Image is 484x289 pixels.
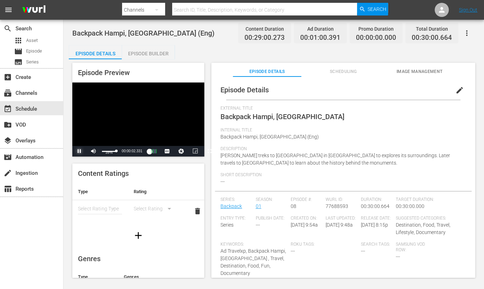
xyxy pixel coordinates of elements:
[291,203,296,209] span: 08
[4,136,12,145] span: Overlays
[220,146,462,152] span: Description
[396,242,427,253] span: Samsung VOD Row:
[122,45,175,62] div: Episode Builder
[396,203,424,209] span: 00:30:00.000
[326,222,353,228] span: [DATE] 9:48a
[4,89,12,97] span: Channels
[220,153,450,166] span: [PERSON_NAME] treks to [GEOGRAPHIC_DATA] in [GEOGRAPHIC_DATA] to explores its surroundings. Later...
[233,68,301,75] span: Episode Details
[291,242,357,247] span: Roku Tags:
[291,216,322,221] span: Created On:
[4,105,12,113] span: Schedule
[244,24,285,34] div: Content Duration
[188,146,202,156] button: Picture-in-Picture
[69,45,122,59] button: Episode Details
[220,112,344,121] span: Backpack Hampi, [GEOGRAPHIC_DATA]
[291,197,322,203] span: Episode #:
[14,36,23,45] span: Asset
[220,216,252,221] span: Entry Type:
[356,34,396,42] span: 00:00:00.000
[412,34,452,42] span: 00:30:00.664
[26,59,39,66] span: Series
[69,45,122,62] div: Episode Details
[396,222,450,235] span: Destination, Food, Travel, Lifestyle, Documentary
[26,48,42,55] span: Episode
[385,68,454,75] span: Image Management
[122,45,175,59] button: Episode Builder
[451,82,468,99] button: edit
[72,183,128,200] th: Type
[326,203,348,209] span: 77688593
[357,3,388,16] button: Search
[326,197,357,203] span: Wurl ID:
[356,24,396,34] div: Promo Duration
[78,254,101,263] span: Genres
[300,24,340,34] div: Ad Duration
[4,73,12,81] span: Create
[220,222,234,228] span: Series
[78,169,129,178] span: Content Ratings
[220,197,252,203] span: Series:
[72,183,204,222] table: simple table
[4,169,12,177] span: Ingestion
[368,3,386,16] span: Search
[244,34,285,42] span: 00:29:00.273
[300,34,340,42] span: 00:01:00.391
[26,37,38,44] span: Asset
[220,106,462,111] span: External Title
[291,222,318,228] span: [DATE] 9:54a
[361,242,392,247] span: Search Tags:
[361,222,388,228] span: [DATE] 8:15p
[4,121,12,129] span: VOD
[326,216,357,221] span: Last Updated:
[255,222,260,228] span: ---
[255,203,261,209] a: 01
[255,216,287,221] span: Publish Date:
[255,197,287,203] span: Season:
[14,47,23,56] span: Episode
[220,203,242,209] a: Backpack
[128,183,183,200] th: Rating
[412,24,452,34] div: Total Duration
[361,203,389,209] span: 00:30:00.664
[4,6,13,14] span: menu
[102,151,116,152] div: Volume Level
[396,254,400,259] span: ---
[189,203,206,220] button: delete
[72,146,86,156] button: Pause
[86,146,101,156] button: Mute
[4,185,12,193] span: Reports
[160,146,174,156] button: Captions
[17,2,51,18] img: ans4CAIJ8jUAAAAAAAAAAAAAAAAAAAAAAAAgQb4GAAAAAAAAAAAAAAAAAAAAAAAAJMjXAAAAAAAAAAAAAAAAAAAAAAAAgAT5G...
[291,248,295,254] span: ---
[361,197,392,203] span: Duration:
[455,86,464,94] span: edit
[202,146,216,156] button: Fullscreen
[122,149,142,153] span: 00:00:02.331
[396,197,462,203] span: Target Duration:
[4,24,12,33] span: Search
[14,58,23,66] span: Series
[220,248,286,276] span: Ad Travelxp, Backpack Hampi, [GEOGRAPHIC_DATA] , Travel, Destination, Food, Fun, Documentary
[459,7,477,13] a: Sign Out
[118,269,182,285] th: Genres
[72,269,118,285] th: Type
[220,128,462,133] span: Internal Title
[361,248,365,254] span: ---
[193,207,202,215] span: delete
[72,29,214,37] span: Backpack Hampi, [GEOGRAPHIC_DATA] (Eng)
[220,172,462,178] span: Short Description
[149,149,156,153] div: Progress Bar
[220,134,319,140] span: Backpack Hampi, [GEOGRAPHIC_DATA] (Eng)
[4,153,12,161] span: Automation
[396,216,462,221] span: Suggested Categories:
[309,68,377,75] span: Scheduling
[220,86,269,94] span: Episode Details
[78,68,130,77] span: Episode Preview
[220,242,287,247] span: Keywords:
[220,179,225,184] span: ---
[361,216,392,221] span: Release Date:
[72,82,204,156] div: Video Player
[102,151,116,154] div: 39%
[174,146,188,156] button: Jump To Time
